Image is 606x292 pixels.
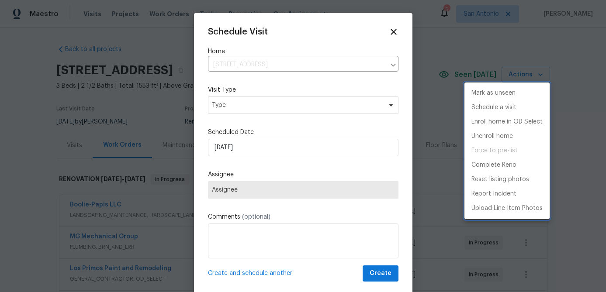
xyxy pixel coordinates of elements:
[471,161,516,170] p: Complete Reno
[464,144,550,158] span: Setup visit must be completed before moving home to pre-list
[471,103,516,112] p: Schedule a visit
[471,132,513,141] p: Unenroll home
[471,204,543,213] p: Upload Line Item Photos
[471,175,529,184] p: Reset listing photos
[471,189,516,199] p: Report Incident
[471,89,516,98] p: Mark as unseen
[471,117,543,127] p: Enroll home in OD Select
